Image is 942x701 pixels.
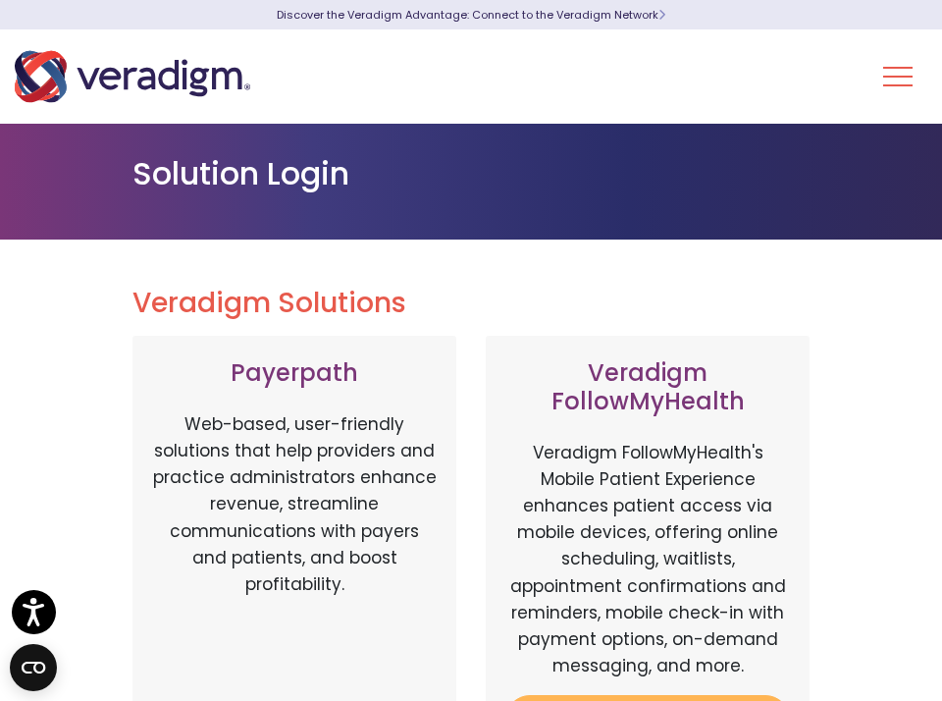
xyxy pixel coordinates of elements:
img: Veradigm logo [15,44,250,109]
h2: Veradigm Solutions [132,287,810,320]
button: Open CMP widget [10,644,57,691]
h3: Veradigm FollowMyHealth [505,359,790,416]
p: Veradigm FollowMyHealth's Mobile Patient Experience enhances patient access via mobile devices, o... [505,440,790,680]
button: Toggle Navigation Menu [883,51,913,102]
h3: Payerpath [152,359,437,388]
p: Web-based, user-friendly solutions that help providers and practice administrators enhance revenu... [152,411,437,699]
a: Discover the Veradigm Advantage: Connect to the Veradigm NetworkLearn More [277,7,665,23]
h1: Solution Login [132,155,810,192]
iframe: Drift Chat Widget [565,560,918,677]
span: Learn More [658,7,665,23]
